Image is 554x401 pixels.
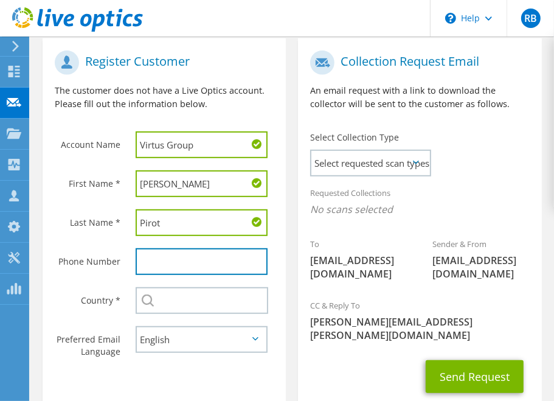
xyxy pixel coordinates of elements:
[55,51,268,75] h1: Register Customer
[55,248,120,268] label: Phone Number
[55,326,120,358] label: Preferred Email Language
[445,13,456,24] svg: \n
[420,231,542,287] div: Sender & From
[310,203,529,216] span: No scans selected
[55,170,120,190] label: First Name *
[521,9,541,28] span: RB
[298,293,541,348] div: CC & Reply To
[298,231,420,287] div: To
[310,315,529,342] span: [PERSON_NAME][EMAIL_ADDRESS][PERSON_NAME][DOMAIN_NAME]
[310,254,407,281] span: [EMAIL_ADDRESS][DOMAIN_NAME]
[310,51,523,75] h1: Collection Request Email
[55,131,120,151] label: Account Name
[311,151,429,175] span: Select requested scan types
[426,360,524,393] button: Send Request
[310,84,529,111] p: An email request with a link to download the collector will be sent to the customer as follows.
[298,180,541,225] div: Requested Collections
[55,287,120,307] label: Country *
[432,254,530,281] span: [EMAIL_ADDRESS][DOMAIN_NAME]
[310,131,399,144] label: Select Collection Type
[55,84,274,111] p: The customer does not have a Live Optics account. Please fill out the information below.
[55,209,120,229] label: Last Name *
